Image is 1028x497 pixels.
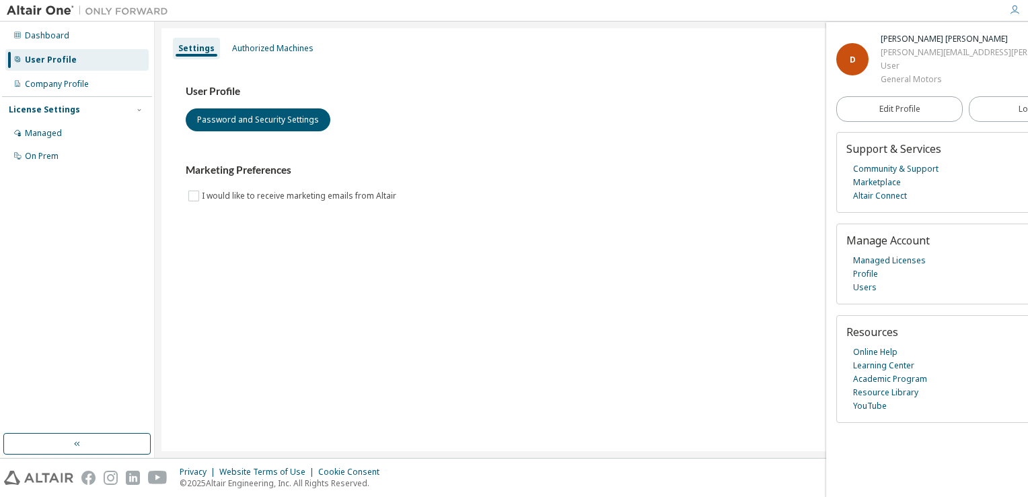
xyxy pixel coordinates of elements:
[232,43,314,54] div: Authorized Machines
[25,151,59,162] div: On Prem
[318,467,388,477] div: Cookie Consent
[4,471,73,485] img: altair_logo.svg
[178,43,215,54] div: Settings
[9,104,80,115] div: License Settings
[25,79,89,90] div: Company Profile
[853,359,914,372] a: Learning Center
[853,162,939,176] a: Community & Support
[879,104,920,114] span: Edit Profile
[850,54,856,65] span: D
[180,467,219,477] div: Privacy
[148,471,168,485] img: youtube.svg
[186,85,997,98] h3: User Profile
[104,471,118,485] img: instagram.svg
[25,55,77,65] div: User Profile
[853,399,887,413] a: YouTube
[126,471,140,485] img: linkedin.svg
[853,267,878,281] a: Profile
[219,467,318,477] div: Website Terms of Use
[25,128,62,139] div: Managed
[846,233,930,248] span: Manage Account
[853,372,927,386] a: Academic Program
[836,96,963,122] a: Edit Profile
[186,108,330,131] button: Password and Security Settings
[853,281,877,294] a: Users
[25,30,69,41] div: Dashboard
[853,189,907,203] a: Altair Connect
[853,176,901,189] a: Marketplace
[202,188,399,204] label: I would like to receive marketing emails from Altair
[853,345,897,359] a: Online Help
[180,477,388,489] p: © 2025 Altair Engineering, Inc. All Rights Reserved.
[186,164,997,177] h3: Marketing Preferences
[853,254,926,267] a: Managed Licenses
[846,325,898,339] span: Resources
[853,386,918,399] a: Resource Library
[7,4,175,18] img: Altair One
[846,141,941,156] span: Support & Services
[81,471,96,485] img: facebook.svg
